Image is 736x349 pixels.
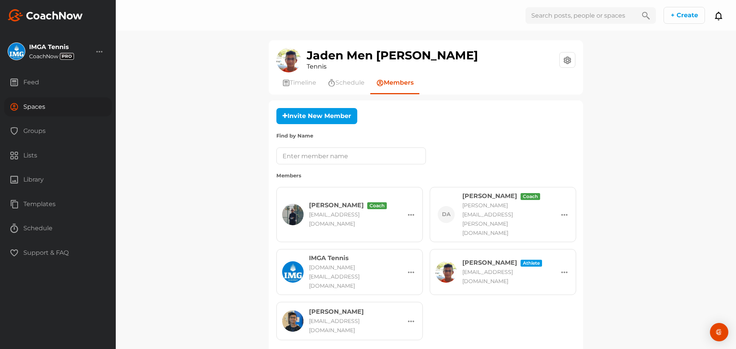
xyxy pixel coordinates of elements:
img: square_fbd24ebe9e7d24b63c563b236df2e5b1.jpg [282,261,304,283]
img: square_e5bbbfc2e8e97d3aaa41483b7b1a522c.jpg [435,261,457,283]
span: [PERSON_NAME] [462,192,517,200]
a: Groups [4,121,112,146]
img: svg+xml;base64,PHN2ZyB3aWR0aD0iMzciIGhlaWdodD0iMTgiIHZpZXdCb3g9IjAgMCAzNyAxOCIgZmlsbD0ibm9uZSIgeG... [60,53,74,60]
div: Lists [4,146,112,165]
a: Support & FAQ [4,243,112,268]
input: Search posts, people or spaces [526,7,636,24]
a: Lists [4,146,112,170]
div: [EMAIL_ADDRESS][DOMAIN_NAME] [309,210,400,228]
img: square_721f22a2a5a53009790abc780041113f.jpg [282,204,304,225]
div: [EMAIL_ADDRESS][DOMAIN_NAME] [462,267,554,286]
span: Coach [367,202,387,209]
div: CoachNow [29,53,74,60]
div: DA [438,206,455,223]
img: square_e5bbbfc2e8e97d3aaa41483b7b1a522c.jpg [276,48,301,72]
span: Schedule [335,78,365,87]
button: + Create [664,7,705,24]
span: Coach [521,193,540,200]
a: Spaces [4,97,112,122]
a: Timeline [276,72,322,93]
span: [PERSON_NAME] [309,202,364,209]
div: Spaces [4,97,112,116]
span: Timeline [290,78,316,87]
a: Schedule [4,219,112,243]
div: IMGA Tennis [29,44,74,50]
button: Invite New Member [276,108,357,125]
span: Athlete [521,260,542,267]
div: Templates [4,195,112,214]
span: [PERSON_NAME] [462,259,517,266]
div: [EMAIL_ADDRESS][DOMAIN_NAME] [309,316,400,335]
label: Members [276,172,575,180]
span: [PERSON_NAME] [309,308,364,315]
div: Open Intercom Messenger [710,323,728,341]
input: Enter member name [276,147,426,164]
div: Groups [4,121,112,141]
a: Members [370,72,419,93]
span: Members [384,78,414,87]
div: Support & FAQ [4,243,112,262]
img: square_9dc2874408c188ada51e7b21b20a092c.jpg [282,310,304,332]
a: Schedule [322,72,370,93]
a: Templates [4,195,112,219]
div: [DOMAIN_NAME][EMAIL_ADDRESS][DOMAIN_NAME] [309,263,400,290]
img: svg+xml;base64,PHN2ZyB3aWR0aD0iMTk2IiBoZWlnaHQ9IjMyIiB2aWV3Qm94PSIwIDAgMTk2IDMyIiBmaWxsPSJub25lIi... [8,9,83,21]
h1: Jaden Men [PERSON_NAME] [307,49,478,62]
img: square_fbd24ebe9e7d24b63c563b236df2e5b1.jpg [8,43,25,60]
div: Feed [4,73,112,92]
div: [PERSON_NAME][EMAIL_ADDRESS][PERSON_NAME][DOMAIN_NAME] [462,201,554,238]
label: Find by Name [276,132,426,140]
div: Schedule [4,219,112,238]
span: IMGA Tennis [309,254,349,262]
div: Library [4,170,112,189]
div: Tennis [307,62,478,71]
a: Feed [4,73,112,97]
a: Library [4,170,112,195]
